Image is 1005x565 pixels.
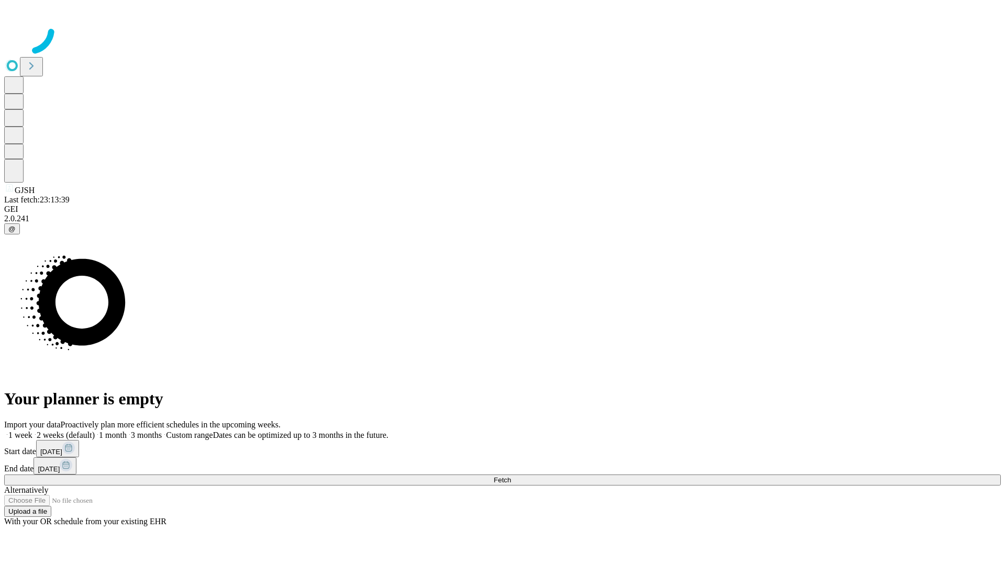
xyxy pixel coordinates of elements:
[4,506,51,517] button: Upload a file
[8,225,16,233] span: @
[37,431,95,439] span: 2 weeks (default)
[4,457,1001,474] div: End date
[131,431,162,439] span: 3 months
[4,205,1001,214] div: GEI
[33,457,76,474] button: [DATE]
[4,440,1001,457] div: Start date
[4,517,166,526] span: With your OR schedule from your existing EHR
[4,485,48,494] span: Alternatively
[4,420,61,429] span: Import your data
[8,431,32,439] span: 1 week
[36,440,79,457] button: [DATE]
[61,420,281,429] span: Proactively plan more efficient schedules in the upcoming weeks.
[15,186,35,195] span: GJSH
[40,448,62,456] span: [DATE]
[213,431,388,439] span: Dates can be optimized up to 3 months in the future.
[4,474,1001,485] button: Fetch
[4,214,1001,223] div: 2.0.241
[494,476,511,484] span: Fetch
[4,223,20,234] button: @
[38,465,60,473] span: [DATE]
[4,389,1001,409] h1: Your planner is empty
[99,431,127,439] span: 1 month
[166,431,213,439] span: Custom range
[4,195,70,204] span: Last fetch: 23:13:39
